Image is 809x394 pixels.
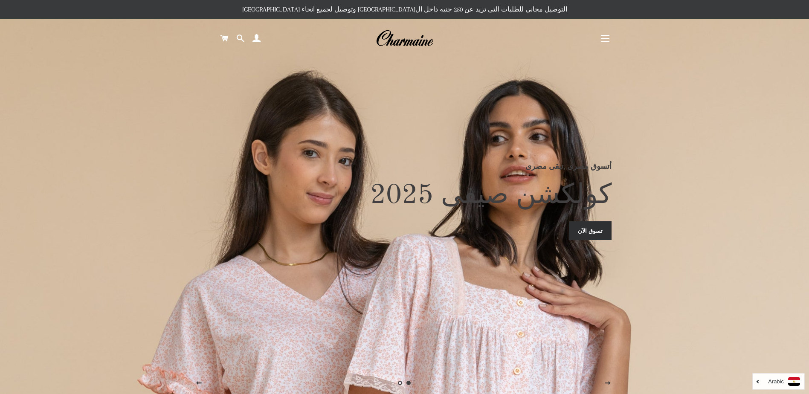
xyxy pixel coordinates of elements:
i: Arabic [768,379,784,384]
img: Charmaine Egypt [376,29,433,48]
button: الصفحه السابقة [188,373,209,394]
a: تسوق الآن [569,221,612,240]
a: تحميل الصور 2 [396,379,405,387]
button: الصفحه التالية [597,373,618,394]
p: أتسوق مصرى ,تبقى مصرى [197,160,612,172]
h2: كولكشن صيفى 2025 [197,179,612,213]
a: Arabic [757,377,800,386]
a: الصفحه 1current [405,379,413,387]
